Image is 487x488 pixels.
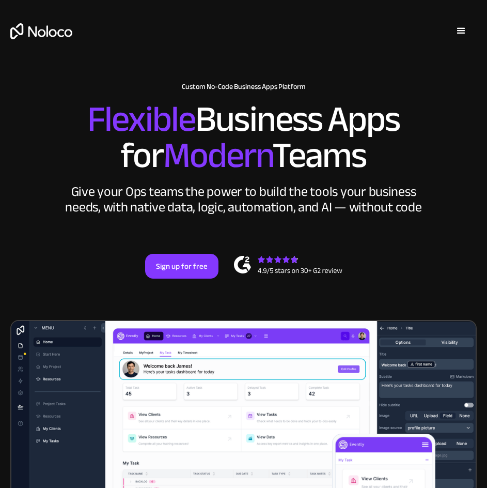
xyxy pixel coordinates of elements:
div: Give your Ops teams the power to build the tools your business needs, with native data, logic, au... [63,184,425,215]
div: menu [446,16,477,47]
h2: Business Apps for Teams [10,101,477,174]
span: Flexible [87,85,195,153]
span: Modern [163,121,272,189]
a: home [10,23,72,39]
h1: Custom No-Code Business Apps Platform [10,83,477,91]
a: Sign up for free [145,254,218,279]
